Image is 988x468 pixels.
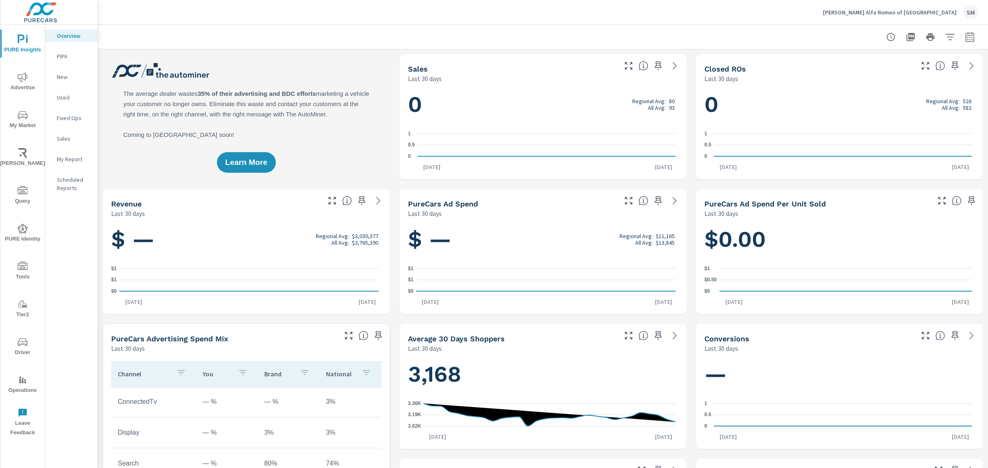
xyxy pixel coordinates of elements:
[965,59,978,72] a: See more details in report
[111,225,382,253] h1: $ —
[919,59,932,72] button: Make Fullscreen
[258,422,319,443] td: 3%
[946,433,975,441] p: [DATE]
[963,98,972,104] p: 526
[352,233,378,239] p: $3,030,377
[3,186,42,206] span: Query
[963,104,972,111] p: 582
[342,329,355,342] button: Make Fullscreen
[620,233,653,239] p: Regional Avg:
[902,29,919,45] button: "Export Report to PDF"
[922,29,939,45] button: Print Report
[704,209,738,218] p: Last 30 days
[704,266,710,271] text: $1
[668,194,681,207] a: See more details in report
[3,224,42,244] span: PURE Identity
[942,29,958,45] button: Apply Filters
[635,239,653,246] p: All Avg:
[111,343,145,353] p: Last 30 days
[3,72,42,93] span: Advertise
[704,131,707,137] text: 1
[359,331,368,341] span: This table looks at how you compare to the amount of budget you spend per channel as opposed to y...
[704,153,707,159] text: 0
[45,112,98,124] div: Fixed Ops
[408,412,421,418] text: 3.19K
[408,401,421,406] text: 3.36K
[408,142,415,148] text: 0.5
[408,209,442,218] p: Last 30 days
[423,433,452,441] p: [DATE]
[622,59,635,72] button: Make Fullscreen
[217,152,275,173] button: Learn More
[669,104,675,111] p: 93
[57,73,91,81] p: New
[57,155,91,163] p: My Report
[3,337,42,357] span: Driver
[704,142,711,148] text: 0.5
[648,104,666,111] p: All Avg:
[656,233,675,239] p: $11,165
[119,298,148,306] p: [DATE]
[823,9,957,16] p: [PERSON_NAME] Alfa Romeo of [GEOGRAPHIC_DATA]
[704,401,707,406] text: 1
[203,370,231,378] p: You
[638,196,648,206] span: Total cost of media for all PureCars channels for the selected dealership group over the selected...
[704,90,975,118] h1: 0
[331,239,349,246] p: All Avg:
[704,225,975,253] h1: $0.00
[704,423,707,429] text: 0
[111,392,196,412] td: ConnectedTv
[45,132,98,145] div: Sales
[45,30,98,42] div: Overview
[45,50,98,63] div: PIPA
[720,298,748,306] p: [DATE]
[649,163,678,171] p: [DATE]
[638,61,648,71] span: Number of vehicles sold by the dealership over the selected date range. [Source: This data is sou...
[946,163,975,171] p: [DATE]
[965,329,978,342] a: See more details in report
[704,74,738,83] p: Last 30 days
[935,61,945,71] span: Number of Repair Orders Closed by the selected dealership group over the selected time range. [So...
[408,65,428,73] h5: Sales
[704,343,738,353] p: Last 30 days
[3,375,42,395] span: Operations
[408,199,478,208] h5: PureCars Ad Spend
[714,433,743,441] p: [DATE]
[652,194,665,207] span: Save this to your personalized report
[669,98,675,104] p: 80
[919,329,932,342] button: Make Fullscreen
[57,114,91,122] p: Fixed Ops
[111,199,142,208] h5: Revenue
[965,194,978,207] span: Save this to your personalized report
[408,277,414,283] text: $1
[948,59,962,72] span: Save this to your personalized report
[622,329,635,342] button: Make Fullscreen
[355,194,368,207] span: Save this to your personalized report
[656,239,675,246] p: $13,845
[3,148,42,168] span: [PERSON_NAME]
[704,360,975,388] h1: —
[57,93,91,102] p: Used
[963,5,978,20] div: SM
[258,392,319,412] td: — %
[704,199,826,208] h5: PureCars Ad Spend Per Unit Sold
[0,25,45,441] div: nav menu
[622,194,635,207] button: Make Fullscreen
[3,35,42,55] span: PURE Insights
[948,329,962,342] span: Save this to your personalized report
[714,163,743,171] p: [DATE]
[408,343,442,353] p: Last 30 days
[408,131,411,137] text: 1
[45,174,98,194] div: Scheduled Reports
[962,29,978,45] button: Select Date Range
[632,98,666,104] p: Regional Avg:
[942,104,960,111] p: All Avg:
[319,422,381,443] td: 3%
[3,299,42,320] span: Tier2
[372,329,385,342] span: Save this to your personalized report
[45,71,98,83] div: New
[638,331,648,341] span: A rolling 30 day total of daily Shoppers on the dealership website, averaged over the selected da...
[408,74,442,83] p: Last 30 days
[408,423,421,429] text: 3.02K
[704,288,710,294] text: $0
